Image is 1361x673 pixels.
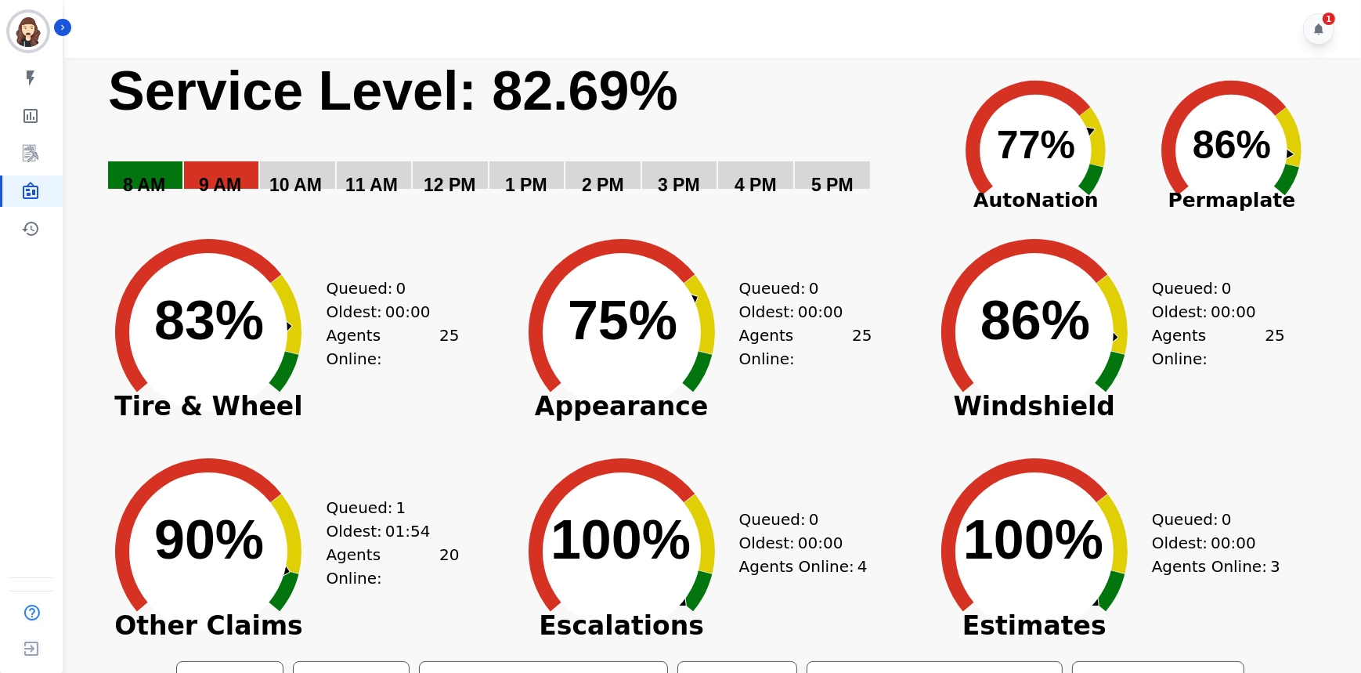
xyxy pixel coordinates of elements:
[1152,531,1269,555] div: Oldest:
[326,300,443,324] div: Oldest:
[658,175,700,195] text: 3 PM
[1152,508,1269,531] div: Queued:
[1323,13,1335,25] div: 1
[326,277,443,300] div: Queued:
[857,555,868,578] span: 4
[798,300,843,324] span: 00:00
[91,618,326,634] span: Other Claims
[326,324,459,371] div: Agents Online:
[1134,186,1330,215] span: Permaplate
[505,175,547,195] text: 1 PM
[739,277,857,300] div: Queued:
[396,277,406,300] span: 0
[798,531,843,555] span: 00:00
[154,290,264,351] text: 83%
[739,324,872,371] div: Agents Online:
[811,175,854,195] text: 5 PM
[917,618,1152,634] span: Estimates
[1270,555,1280,578] span: 3
[396,496,406,519] span: 1
[326,543,459,590] div: Agents Online:
[980,290,1090,351] text: 86%
[504,399,739,414] span: Appearance
[735,175,777,195] text: 4 PM
[739,555,872,578] div: Agents Online:
[582,175,624,195] text: 2 PM
[385,519,431,543] span: 01:54
[739,508,857,531] div: Queued:
[439,543,459,590] span: 20
[852,324,872,371] span: 25
[154,509,264,570] text: 90%
[1211,531,1256,555] span: 00:00
[345,175,398,195] text: 11 AM
[1222,508,1232,531] span: 0
[1152,324,1285,371] div: Agents Online:
[1152,555,1285,578] div: Agents Online:
[551,509,691,570] text: 100%
[326,496,443,519] div: Queued:
[269,175,322,195] text: 10 AM
[439,324,459,371] span: 25
[1265,324,1284,371] span: 25
[997,123,1075,167] text: 77%
[108,60,678,121] text: Service Level: 82.69%
[1211,300,1256,324] span: 00:00
[1193,123,1271,167] text: 86%
[938,186,1134,215] span: AutoNation
[963,509,1103,570] text: 100%
[106,58,933,219] svg: Service Level: 0%
[917,399,1152,414] span: Windshield
[1152,277,1269,300] div: Queued:
[91,399,326,414] span: Tire & Wheel
[568,290,677,351] text: 75%
[326,519,443,543] div: Oldest:
[809,508,819,531] span: 0
[504,618,739,634] span: Escalations
[739,531,857,555] div: Oldest:
[739,300,857,324] div: Oldest:
[1222,277,1232,300] span: 0
[123,175,165,195] text: 8 AM
[199,175,241,195] text: 9 AM
[1152,300,1269,324] div: Oldest:
[809,277,819,300] span: 0
[9,13,47,50] img: Bordered avatar
[385,300,431,324] span: 00:00
[424,175,475,195] text: 12 PM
